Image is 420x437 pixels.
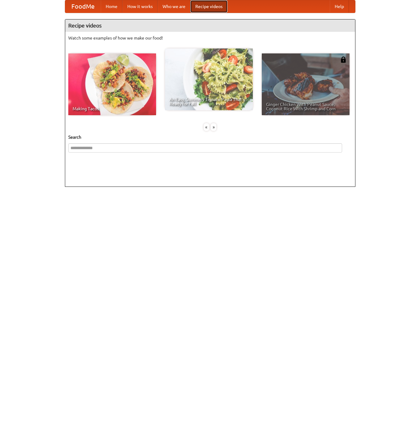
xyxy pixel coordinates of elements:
div: » [211,123,216,131]
h5: Search [68,134,352,140]
p: Watch some examples of how we make our food! [68,35,352,41]
a: FoodMe [65,0,101,13]
h4: Recipe videos [65,19,355,32]
a: Who we are [158,0,190,13]
a: How it works [122,0,158,13]
a: Help [330,0,349,13]
img: 483408.png [340,57,346,63]
a: Recipe videos [190,0,227,13]
span: Making Tacos [73,107,152,111]
div: « [204,123,209,131]
a: An Easy, Summery Tomato Pasta That's Ready for Fall [165,48,253,110]
a: Making Tacos [68,53,156,115]
a: Home [101,0,122,13]
span: An Easy, Summery Tomato Pasta That's Ready for Fall [169,97,248,106]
